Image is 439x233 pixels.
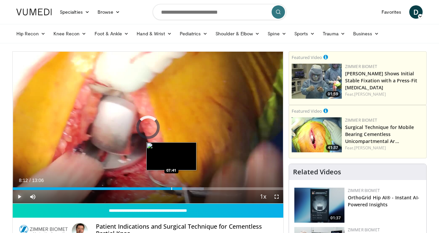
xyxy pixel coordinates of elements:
a: [PERSON_NAME] Shows Initial Stable Fixation with a Press-Fit [MEDICAL_DATA] [345,70,417,91]
a: Specialties [56,5,94,19]
a: Trauma [319,27,349,40]
small: Featured Video [292,54,322,60]
img: 827ba7c0-d001-4ae6-9e1c-6d4d4016a445.150x105_q85_crop-smart_upscale.jpg [292,117,342,152]
a: Knee Recon [49,27,91,40]
a: Surgical Technique for Mobile Bearing Cementless Unicompartmental Ar… [345,124,414,144]
span: 8:12 [19,178,28,183]
small: Featured Video [292,108,322,114]
span: 13:06 [32,178,44,183]
span: 01:59 [326,91,340,97]
img: 6bc46ad6-b634-4876-a934-24d4e08d5fac.150x105_q85_crop-smart_upscale.jpg [292,64,342,99]
div: Feat. [345,145,424,151]
video-js: Video Player [13,52,283,204]
a: 41:37 [292,117,342,152]
div: Feat. [345,91,424,97]
a: Browse [94,5,124,19]
h4: Related Videos [293,168,341,176]
a: 01:37 [294,188,344,223]
a: Favorites [378,5,405,19]
img: VuMedi Logo [16,9,52,15]
a: Shoulder & Elbow [211,27,264,40]
a: [PERSON_NAME] [354,91,386,97]
a: Hip Recon [12,27,49,40]
div: Progress Bar [13,187,283,190]
a: [PERSON_NAME] [354,145,386,151]
button: Play [13,190,26,203]
img: 51d03d7b-a4ba-45b7-9f92-2bfbd1feacc3.150x105_q85_crop-smart_upscale.jpg [294,188,344,223]
a: Spine [264,27,290,40]
button: Fullscreen [270,190,283,203]
span: / [29,178,31,183]
a: 01:59 [292,64,342,99]
a: Business [349,27,383,40]
a: Zimmer Biomet [345,64,377,69]
a: Pediatrics [176,27,211,40]
a: D [409,5,423,19]
button: Playback Rate [257,190,270,203]
input: Search topics, interventions [153,4,286,20]
span: 01:37 [328,215,343,221]
img: image.jpeg [146,142,196,170]
a: Zimmer Biomet [348,227,380,233]
a: Foot & Ankle [91,27,133,40]
a: Zimmer Biomet [348,188,380,193]
a: OrthoGrid Hip AI® - Instant AI-Powered Insights [348,194,419,208]
a: Hand & Wrist [133,27,176,40]
span: 41:37 [326,145,340,151]
a: Zimmer Biomet [345,117,377,123]
button: Mute [26,190,39,203]
a: Sports [290,27,319,40]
